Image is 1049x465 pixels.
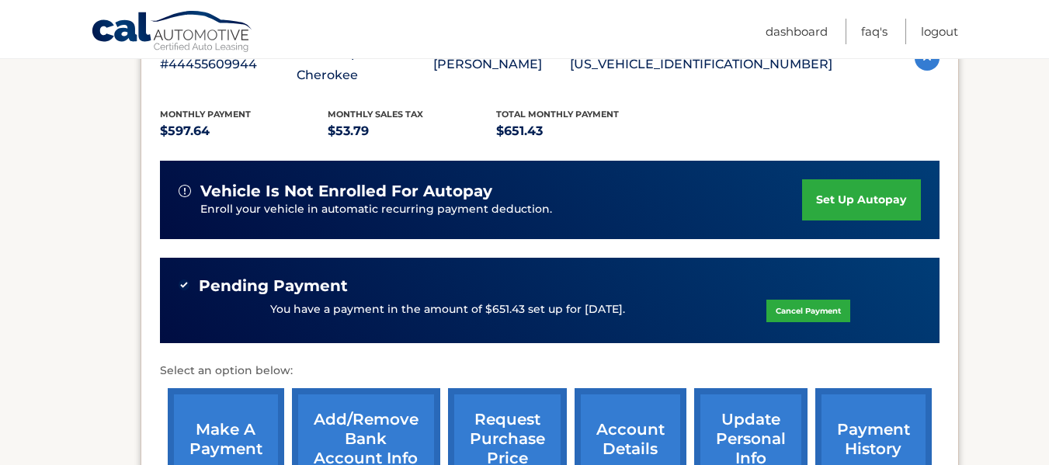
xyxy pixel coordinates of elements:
span: Monthly Payment [160,109,251,120]
p: You have a payment in the amount of $651.43 set up for [DATE]. [270,301,625,318]
p: #44455609944 [160,54,297,75]
a: set up autopay [802,179,920,220]
p: 2023 Jeep Grand Cherokee [297,43,433,86]
span: Monthly sales Tax [328,109,423,120]
p: $651.43 [496,120,665,142]
p: Enroll your vehicle in automatic recurring payment deduction. [200,201,803,218]
span: Pending Payment [199,276,348,296]
img: check-green.svg [179,279,189,290]
span: vehicle is not enrolled for autopay [200,182,492,201]
img: alert-white.svg [179,185,191,197]
a: FAQ's [861,19,887,44]
p: [US_VEHICLE_IDENTIFICATION_NUMBER] [570,54,832,75]
a: Dashboard [766,19,828,44]
span: Total Monthly Payment [496,109,619,120]
p: $597.64 [160,120,328,142]
p: $53.79 [328,120,496,142]
p: Select an option below: [160,362,940,380]
p: [PERSON_NAME] [433,54,570,75]
a: Cal Automotive [91,10,254,55]
a: Cancel Payment [766,300,850,322]
a: Logout [921,19,958,44]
